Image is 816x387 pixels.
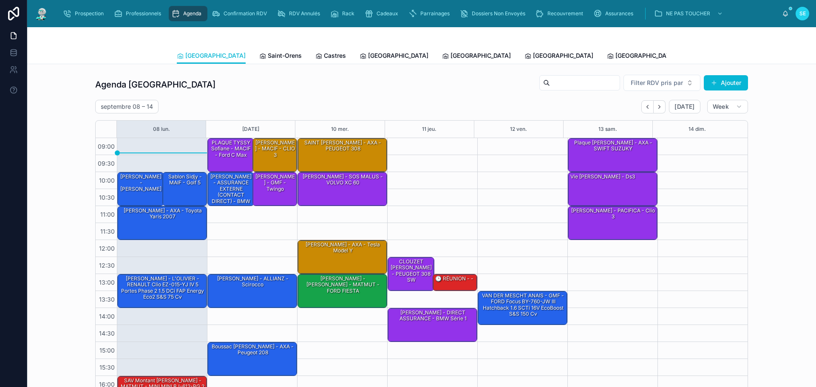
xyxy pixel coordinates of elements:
[524,48,593,65] a: [GEOGRAPHIC_DATA]
[342,10,354,17] span: Rack
[299,241,386,255] div: [PERSON_NAME] - AXA - Tesla model y
[707,100,748,113] button: Week
[185,51,246,60] span: [GEOGRAPHIC_DATA]
[209,343,296,357] div: Boussac [PERSON_NAME] - AXA - Peugeot 208
[169,6,207,21] a: Agenda
[420,10,450,17] span: Parrainages
[97,177,117,184] span: 10:00
[704,75,748,90] button: Ajouter
[118,206,207,240] div: [PERSON_NAME] - AXA - Toyota Yaris 2007
[298,240,387,274] div: [PERSON_NAME] - AXA - Tesla model y
[208,138,254,172] div: PLAQUE TYSSY Sofiane - MACIF - Ford c Max
[153,121,170,138] button: 08 lun.
[96,160,117,167] span: 09:30
[118,274,207,308] div: [PERSON_NAME] - L'OLIVIER - RENAULT Clio EZ-015-YJ IV 5 Portes Phase 2 1.5 dCi FAP Energy eco2 S&...
[674,103,694,110] span: [DATE]
[688,121,706,138] button: 14 dim.
[97,330,117,337] span: 14:30
[666,10,710,17] span: NE PAS TOUCHER
[242,121,259,138] button: [DATE]
[479,292,567,318] div: VAN DER MESCHT ANAIS - GMF - FORD Focus BY-760-JW III Hatchback 1.6 SCTi 16V EcoBoost S&S 150 cv
[442,48,511,65] a: [GEOGRAPHIC_DATA]
[254,173,297,193] div: [PERSON_NAME] - GMF - twingo
[163,172,207,206] div: Sablon Sidjy - MAIF - Golf 5
[631,79,683,87] span: Filter RDV pris par
[568,172,657,206] div: Vie [PERSON_NAME] - Ds3
[96,143,117,150] span: 09:00
[209,139,253,159] div: PLAQUE TYSSY Sofiane - MACIF - Ford c Max
[422,121,436,138] button: 11 jeu.
[275,6,326,21] a: RDV Annulés
[713,103,729,110] span: Week
[97,364,117,371] span: 15:30
[97,313,117,320] span: 14:00
[177,48,246,64] a: [GEOGRAPHIC_DATA]
[253,172,297,206] div: [PERSON_NAME] - GMF - twingo
[568,206,657,240] div: [PERSON_NAME] - PACIFICA - clio 3
[569,173,636,181] div: Vie [PERSON_NAME] - Ds3
[97,245,117,252] span: 12:00
[208,274,297,308] div: [PERSON_NAME] - ALLIANZ - Scirocco
[209,275,296,289] div: [PERSON_NAME] - ALLIANZ - Scirocco
[362,6,404,21] a: Cadeaux
[298,274,387,308] div: [PERSON_NAME] - [PERSON_NAME] - MATMUT - FORD FIESTA
[389,258,433,284] div: CLOUZET [PERSON_NAME] - PEUGEOT 308 SW
[472,10,525,17] span: Dossiers Non Envoyés
[433,274,477,291] div: 🕒 RÉUNION - -
[119,275,206,301] div: [PERSON_NAME] - L'OLIVIER - RENAULT Clio EZ-015-YJ IV 5 Portes Phase 2 1.5 dCi FAP Energy eco2 S&...
[209,6,273,21] a: Confirmation RDV
[368,51,428,60] span: [GEOGRAPHIC_DATA]
[208,172,254,206] div: [PERSON_NAME] - ASSURANCE EXTERNE (CONTACT DIRECT) - BMW serie 1
[209,173,253,211] div: [PERSON_NAME] - ASSURANCE EXTERNE (CONTACT DIRECT) - BMW serie 1
[75,10,104,17] span: Prospection
[591,6,639,21] a: Assurances
[299,173,386,187] div: [PERSON_NAME] - SOS MALUS - VOLVO XC 60
[298,138,387,172] div: SAINT [PERSON_NAME] - AXA - PEUGEOT 308
[328,6,360,21] a: Rack
[97,347,117,354] span: 15:00
[533,6,589,21] a: Recouvrement
[389,309,476,323] div: [PERSON_NAME] - DIRECT ASSURANCE - BMW série 1
[623,75,700,91] button: Select Button
[331,121,349,138] div: 10 mer.
[654,100,666,113] button: Next
[510,121,527,138] button: 12 ven.
[669,100,700,113] button: [DATE]
[299,275,386,295] div: [PERSON_NAME] - [PERSON_NAME] - MATMUT - FORD FIESTA
[406,6,456,21] a: Parrainages
[388,308,477,342] div: [PERSON_NAME] - DIRECT ASSURANCE - BMW série 1
[119,173,163,193] div: [PERSON_NAME] - [PERSON_NAME]
[298,172,387,206] div: [PERSON_NAME] - SOS MALUS - VOLVO XC 60
[208,342,297,376] div: Boussac [PERSON_NAME] - AXA - Peugeot 208
[607,48,676,65] a: [GEOGRAPHIC_DATA]
[360,48,428,65] a: [GEOGRAPHIC_DATA]
[98,211,117,218] span: 11:00
[569,207,657,221] div: [PERSON_NAME] - PACIFICA - clio 3
[254,139,297,159] div: [PERSON_NAME] - MACIF - CLIO 3
[119,207,206,221] div: [PERSON_NAME] - AXA - Toyota Yaris 2007
[598,121,617,138] button: 13 sam.
[615,51,676,60] span: [GEOGRAPHIC_DATA]
[126,10,161,17] span: Professionnels
[547,10,583,17] span: Recouvrement
[533,51,593,60] span: [GEOGRAPHIC_DATA]
[569,139,657,153] div: Plaque [PERSON_NAME] - AXA - SWIFT SUZUKY
[457,6,531,21] a: Dossiers Non Envoyés
[641,100,654,113] button: Back
[98,228,117,235] span: 11:30
[259,48,302,65] a: Saint-Orens
[97,296,117,303] span: 13:30
[799,10,806,17] span: SE
[224,10,267,17] span: Confirmation RDV
[605,10,633,17] span: Assurances
[450,51,511,60] span: [GEOGRAPHIC_DATA]
[101,102,153,111] h2: septembre 08 – 14
[377,10,398,17] span: Cadeaux
[324,51,346,60] span: Castres
[315,48,346,65] a: Castres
